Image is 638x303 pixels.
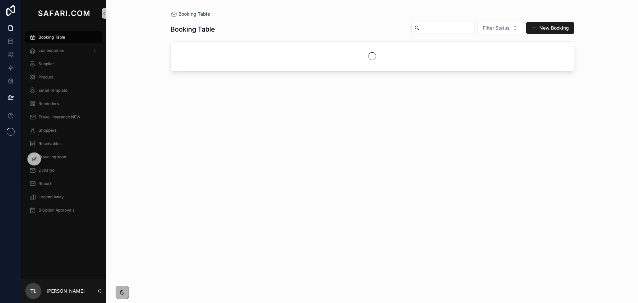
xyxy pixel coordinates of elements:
[39,101,59,106] span: Reminders
[39,35,65,40] span: Booking Table
[25,124,102,136] a: Shoppers
[39,154,66,160] span: Traveling soon
[170,11,210,17] a: Booking Table
[25,31,102,43] a: Booking Table
[25,204,102,216] a: B Option Approvals
[25,178,102,190] a: Report
[25,164,102,176] a: Dynamo
[39,114,80,120] span: Travel Insurance NEW
[39,61,54,67] span: Supplier
[25,98,102,110] a: Reminders
[25,71,102,83] a: Product
[39,208,74,213] span: B Option Approvals
[39,75,53,80] span: Product
[483,25,510,31] span: Filter Status
[39,128,56,133] span: Shoppers
[39,141,61,146] span: Receivables
[178,11,210,17] span: Booking Table
[25,45,102,57] a: Lux enquiries
[47,288,85,294] p: [PERSON_NAME]
[25,84,102,96] a: Email Template
[39,181,51,186] span: Report
[170,25,215,34] h1: Booking Table
[39,194,64,200] span: Legend Away
[39,48,64,53] span: Lux enquiries
[21,27,106,225] div: scrollable content
[526,22,574,34] button: New Booking
[25,58,102,70] a: Supplier
[25,151,102,163] a: Traveling soon
[25,111,102,123] a: Travel Insurance NEW
[477,22,523,34] button: Select Button
[39,88,67,93] span: Email Template
[37,8,91,19] img: App logo
[39,168,54,173] span: Dynamo
[25,138,102,150] a: Receivables
[25,191,102,203] a: Legend Away
[30,287,37,295] span: TL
